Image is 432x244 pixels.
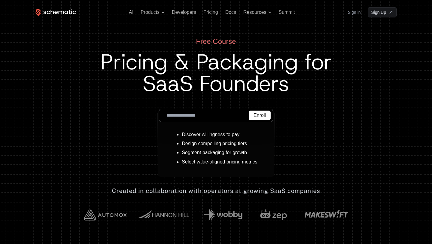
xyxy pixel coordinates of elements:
[243,10,266,15] span: Resources
[203,10,218,15] a: Pricing
[100,51,332,94] h1: Pricing & Packaging for SaaS Founders
[129,10,133,15] a: AI
[249,111,271,120] button: Enroll
[225,10,236,15] a: Docs
[112,187,320,195] div: Created in collaboration with operators at growing SaaS companies
[368,7,397,17] a: [object Object]
[348,8,361,17] a: Sign in
[172,10,196,15] a: Developers
[182,132,257,137] li: Discover willingness to pay
[279,10,295,15] a: Summit
[141,10,160,15] span: Products
[182,159,257,165] li: Select value-aligned pricing metrics
[182,141,257,146] li: Design compelling pricing tiers
[182,150,257,155] li: Segment packaging for growth
[371,9,386,15] span: Sign Up
[100,37,332,46] div: Free Course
